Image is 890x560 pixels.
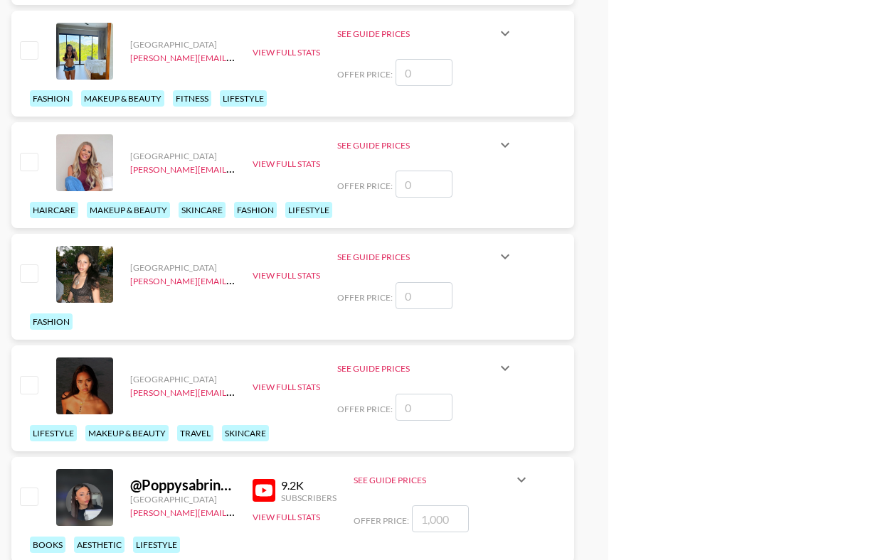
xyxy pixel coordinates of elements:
div: skincare [222,425,269,441]
div: See Guide Prices [337,16,514,50]
div: [GEOGRAPHIC_DATA] [130,262,235,273]
div: skincare [179,202,226,218]
div: books [30,537,65,553]
div: 9.2K [281,478,337,492]
div: lifestyle [285,202,332,218]
div: fashion [30,90,73,107]
div: [GEOGRAPHIC_DATA] [130,494,235,505]
div: fitness [173,90,211,107]
div: See Guide Prices [354,463,530,497]
input: 0 [396,282,452,309]
div: makeup & beauty [85,425,169,441]
span: Offer Price: [337,404,393,414]
a: [PERSON_NAME][EMAIL_ADDRESS][PERSON_NAME][DOMAIN_NAME] [130,505,408,518]
div: See Guide Prices [337,252,497,262]
a: [PERSON_NAME][EMAIL_ADDRESS][PERSON_NAME][DOMAIN_NAME] [130,384,408,398]
span: Offer Price: [354,515,409,526]
div: aesthetic [74,537,125,553]
div: See Guide Prices [354,475,513,485]
div: See Guide Prices [337,363,497,374]
button: View Full Stats [253,270,320,281]
div: lifestyle [30,425,77,441]
input: 1,000 [412,505,469,532]
button: View Full Stats [253,512,320,522]
div: makeup & beauty [87,202,170,218]
div: [GEOGRAPHIC_DATA] [130,151,235,161]
span: Offer Price: [337,292,393,303]
div: travel [177,425,213,441]
button: View Full Stats [253,382,320,392]
button: View Full Stats [253,47,320,58]
div: Subscribers [281,492,337,503]
div: lifestyle [133,537,180,553]
input: 0 [396,171,452,198]
div: haircare [30,202,78,218]
div: See Guide Prices [337,239,514,274]
div: See Guide Prices [337,140,497,151]
div: lifestyle [220,90,267,107]
div: fashion [234,202,277,218]
button: View Full Stats [253,158,320,169]
div: [GEOGRAPHIC_DATA] [130,374,235,384]
div: See Guide Prices [337,28,497,39]
span: Offer Price: [337,181,393,191]
span: Offer Price: [337,69,393,80]
div: See Guide Prices [337,351,514,385]
div: @ Poppysabrinareads [130,476,235,494]
input: 0 [396,59,452,86]
div: [GEOGRAPHIC_DATA] [130,39,235,50]
div: See Guide Prices [337,128,514,162]
input: 0 [396,394,452,421]
a: [PERSON_NAME][EMAIL_ADDRESS][PERSON_NAME][DOMAIN_NAME] [130,161,408,175]
a: [PERSON_NAME][EMAIL_ADDRESS][PERSON_NAME][DOMAIN_NAME] [130,273,408,286]
img: YouTube [253,479,275,502]
a: [PERSON_NAME][EMAIL_ADDRESS][PERSON_NAME][DOMAIN_NAME] [130,50,408,63]
div: fashion [30,313,73,330]
div: makeup & beauty [81,90,164,107]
